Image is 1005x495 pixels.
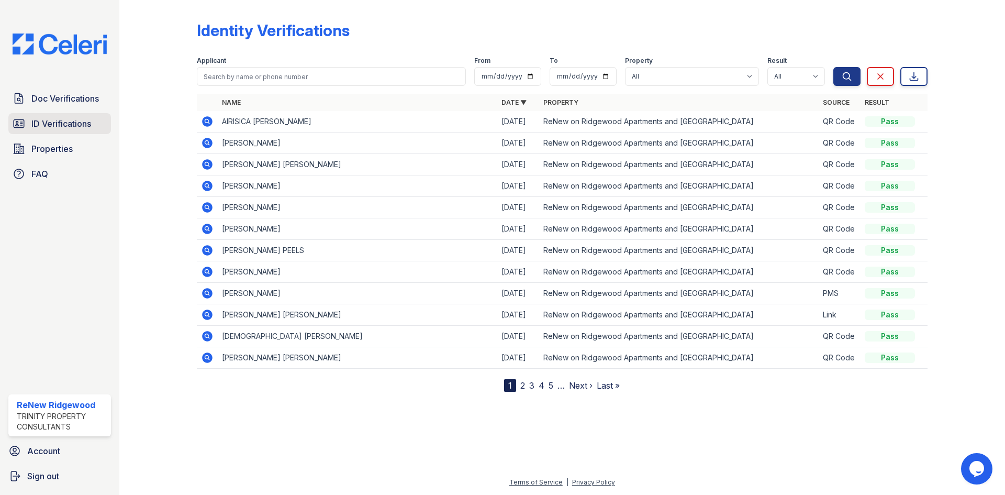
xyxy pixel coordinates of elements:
div: Pass [865,159,915,170]
div: Pass [865,138,915,148]
a: Properties [8,138,111,159]
td: ReNew on Ridgewood Apartments and [GEOGRAPHIC_DATA] [539,175,819,197]
td: [DATE] [497,240,539,261]
div: Pass [865,224,915,234]
div: Trinity Property Consultants [17,411,107,432]
div: Identity Verifications [197,21,350,40]
td: ReNew on Ridgewood Apartments and [GEOGRAPHIC_DATA] [539,133,819,154]
a: Account [4,441,115,461]
td: [DATE] [497,283,539,304]
td: [PERSON_NAME] [PERSON_NAME] [218,347,497,369]
div: Pass [865,288,915,299]
a: Next › [569,380,593,391]
td: [DATE] [497,111,539,133]
td: ReNew on Ridgewood Apartments and [GEOGRAPHIC_DATA] [539,154,819,175]
div: Pass [865,353,915,363]
a: Source [823,98,850,106]
td: QR Code [819,347,861,369]
td: [DATE] [497,347,539,369]
td: AIRISICA [PERSON_NAME] [218,111,497,133]
td: [DATE] [497,326,539,347]
a: Doc Verifications [8,88,111,109]
div: Pass [865,181,915,191]
div: 1 [504,379,516,392]
span: Account [27,445,60,457]
td: [PERSON_NAME] [PERSON_NAME] [218,154,497,175]
a: 2 [520,380,525,391]
input: Search by name or phone number [197,67,466,86]
div: | [566,478,568,486]
td: QR Code [819,111,861,133]
td: [DATE] [497,175,539,197]
td: [DATE] [497,133,539,154]
a: Property [543,98,578,106]
td: ReNew on Ridgewood Apartments and [GEOGRAPHIC_DATA] [539,197,819,218]
td: QR Code [819,197,861,218]
td: ReNew on Ridgewood Apartments and [GEOGRAPHIC_DATA] [539,326,819,347]
label: To [550,57,558,65]
td: [DATE] [497,197,539,218]
a: FAQ [8,163,111,184]
div: Pass [865,245,915,256]
td: ReNew on Ridgewood Apartments and [GEOGRAPHIC_DATA] [539,347,819,369]
td: [PERSON_NAME] PEELS [218,240,497,261]
div: Pass [865,310,915,320]
td: ReNew on Ridgewood Apartments and [GEOGRAPHIC_DATA] [539,261,819,283]
td: QR Code [819,261,861,283]
td: QR Code [819,326,861,347]
td: [DEMOGRAPHIC_DATA] [PERSON_NAME] [218,326,497,347]
td: [PERSON_NAME] [218,197,497,218]
div: ReNew Ridgewood [17,399,107,411]
a: 4 [539,380,544,391]
td: Link [819,304,861,326]
a: 5 [549,380,553,391]
td: [PERSON_NAME] [218,283,497,304]
a: Terms of Service [509,478,563,486]
label: Applicant [197,57,226,65]
a: Privacy Policy [572,478,615,486]
span: … [557,379,565,392]
td: QR Code [819,240,861,261]
td: [DATE] [497,154,539,175]
a: ID Verifications [8,113,111,134]
a: 3 [529,380,534,391]
td: [DATE] [497,304,539,326]
span: ID Verifications [31,117,91,130]
td: QR Code [819,154,861,175]
a: Name [222,98,241,106]
td: ReNew on Ridgewood Apartments and [GEOGRAPHIC_DATA] [539,111,819,133]
td: ReNew on Ridgewood Apartments and [GEOGRAPHIC_DATA] [539,218,819,240]
td: [DATE] [497,218,539,240]
td: ReNew on Ridgewood Apartments and [GEOGRAPHIC_DATA] [539,240,819,261]
td: QR Code [819,175,861,197]
td: QR Code [819,218,861,240]
img: CE_Logo_Blue-a8612792a0a2168367f1c8372b55b34899dd931a85d93a1a3d3e32e68fde9ad4.png [4,34,115,54]
td: [PERSON_NAME] [218,133,497,154]
td: [PERSON_NAME] [218,261,497,283]
div: Pass [865,116,915,127]
a: Sign out [4,466,115,487]
span: FAQ [31,168,48,180]
td: QR Code [819,133,861,154]
span: Sign out [27,470,59,482]
div: Pass [865,267,915,277]
span: Doc Verifications [31,92,99,105]
div: Pass [865,331,915,342]
iframe: chat widget [961,453,995,485]
label: Result [767,57,787,65]
label: From [474,57,490,65]
td: [PERSON_NAME] [218,218,497,240]
a: Last » [597,380,620,391]
td: ReNew on Ridgewood Apartments and [GEOGRAPHIC_DATA] [539,304,819,326]
label: Property [625,57,653,65]
div: Pass [865,202,915,213]
td: PMS [819,283,861,304]
td: [PERSON_NAME] [PERSON_NAME] [218,304,497,326]
td: ReNew on Ridgewood Apartments and [GEOGRAPHIC_DATA] [539,283,819,304]
span: Properties [31,142,73,155]
td: [DATE] [497,261,539,283]
a: Date ▼ [501,98,527,106]
td: [PERSON_NAME] [218,175,497,197]
a: Result [865,98,889,106]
